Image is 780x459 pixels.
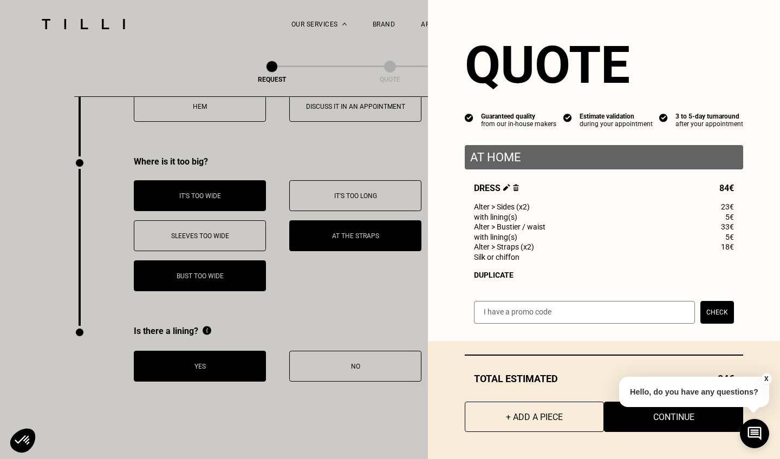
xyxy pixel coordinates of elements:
[481,120,556,128] div: from our in-house makers
[675,120,743,128] div: after your appointment
[619,377,769,407] p: Hello, do you have any questions?
[465,113,473,122] img: icon list info
[474,202,530,211] span: Alter > Sides (x2)
[474,233,517,241] span: with lining(s)
[700,301,734,324] button: Check
[675,113,743,120] div: 3 to 5-day turnaround
[725,233,734,241] span: 5€
[719,183,734,193] span: 84€
[725,213,734,221] span: 5€
[721,202,734,211] span: 23€
[580,113,653,120] div: Estimate validation
[474,183,519,193] span: Dress
[474,253,519,261] span: Silk or chiffon
[513,184,519,191] img: Delete
[474,271,734,279] div: Duplicate
[474,301,695,324] input: I have a promo code
[721,242,734,251] span: 18€
[721,222,734,231] span: 33€
[503,184,510,191] img: Edit
[474,242,534,251] span: Alter > Straps (x2)
[481,113,556,120] div: Guaranteed quality
[659,113,668,122] img: icon list info
[465,402,604,432] button: + Add a piece
[580,120,653,128] div: during your appointment
[470,150,738,164] p: At home
[761,373,772,385] button: X
[465,373,743,384] div: Total estimated
[563,113,572,122] img: icon list info
[474,213,517,221] span: with lining(s)
[465,35,743,95] section: Quote
[604,402,743,432] button: Continue
[474,222,545,231] span: Alter > Bustier / waist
